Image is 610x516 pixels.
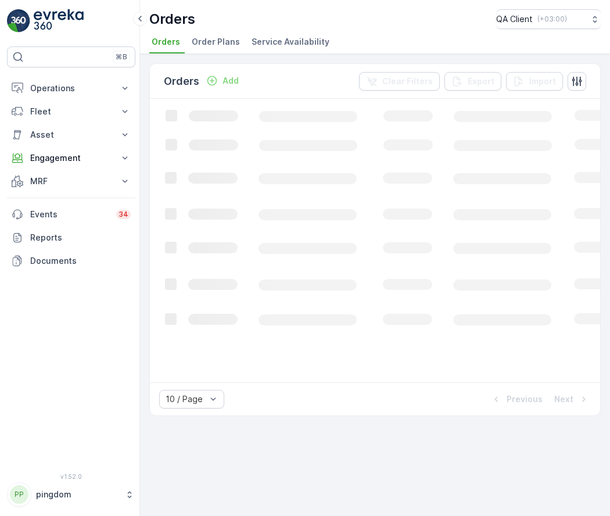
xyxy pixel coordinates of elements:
[119,210,128,219] p: 34
[7,123,135,146] button: Asset
[30,106,112,117] p: Fleet
[7,473,135,480] span: v 1.52.0
[553,392,591,406] button: Next
[7,9,30,33] img: logo
[30,255,131,267] p: Documents
[252,36,329,48] span: Service Availability
[529,76,556,87] p: Import
[7,203,135,226] a: Events34
[36,489,119,500] p: pingdom
[192,36,240,48] span: Order Plans
[489,392,544,406] button: Previous
[7,146,135,170] button: Engagement
[34,9,84,33] img: logo_light-DOdMpM7g.png
[506,72,563,91] button: Import
[202,74,243,88] button: Add
[7,482,135,507] button: PPpingdom
[382,76,433,87] p: Clear Filters
[10,485,28,504] div: PP
[7,100,135,123] button: Fleet
[30,129,112,141] p: Asset
[30,175,112,187] p: MRF
[468,76,494,87] p: Export
[554,393,573,405] p: Next
[30,209,109,220] p: Events
[537,15,567,24] p: ( +03:00 )
[7,77,135,100] button: Operations
[507,393,543,405] p: Previous
[30,152,112,164] p: Engagement
[444,72,501,91] button: Export
[7,249,135,273] a: Documents
[7,170,135,193] button: MRF
[223,75,239,87] p: Add
[7,226,135,249] a: Reports
[496,9,601,29] button: QA Client(+03:00)
[164,73,199,89] p: Orders
[496,13,533,25] p: QA Client
[30,83,112,94] p: Operations
[149,10,195,28] p: Orders
[30,232,131,243] p: Reports
[152,36,180,48] span: Orders
[359,72,440,91] button: Clear Filters
[116,52,127,62] p: ⌘B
